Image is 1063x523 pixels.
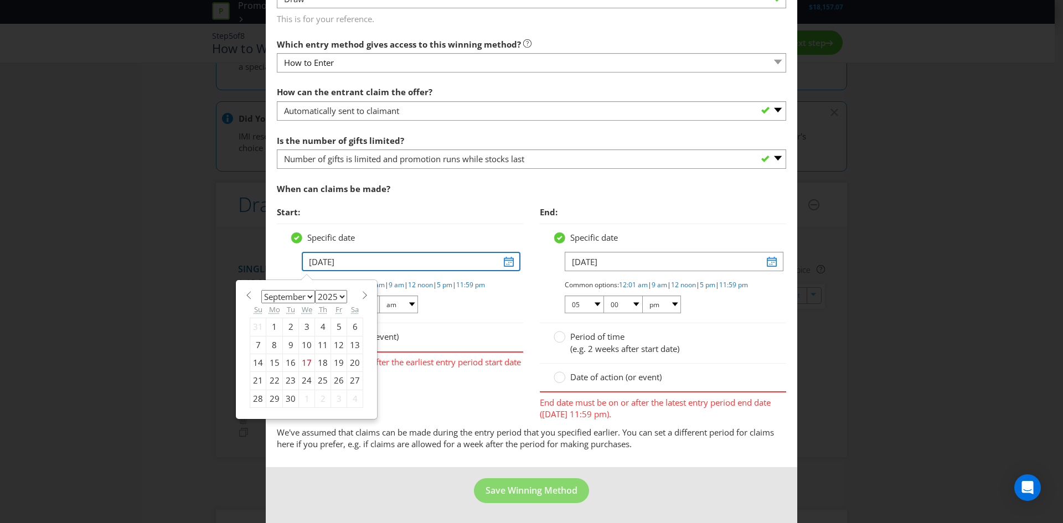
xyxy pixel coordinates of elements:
[347,390,363,407] div: 4
[315,354,331,372] div: 18
[283,372,299,390] div: 23
[715,280,719,289] span: |
[283,390,299,407] div: 30
[433,280,437,289] span: |
[351,304,359,314] abbr: Saturday
[299,336,315,354] div: 10
[299,354,315,372] div: 17
[486,484,577,496] span: Save Winning Method
[719,280,748,289] a: 11:59 pm
[667,280,671,289] span: |
[266,336,283,354] div: 8
[250,390,266,407] div: 28
[277,9,786,25] span: This is for your reference.
[302,252,520,271] input: DD/MM/YY
[299,390,315,407] div: 1
[277,86,432,97] span: How can the entrant claim the offer?
[277,427,786,450] p: We've assumed that claims can be made during the entry period that you specified earlier. You can...
[565,280,619,289] span: Common options:
[315,336,331,354] div: 11
[250,336,266,354] div: 7
[331,372,347,390] div: 26
[347,318,363,336] div: 6
[315,372,331,390] div: 25
[266,390,283,407] div: 29
[250,318,266,336] div: 31
[266,318,283,336] div: 1
[437,280,452,289] a: 5 pm
[315,318,331,336] div: 4
[570,331,625,342] span: Period of time
[671,280,696,289] a: 12 noon
[307,232,355,243] span: Specific date
[283,336,299,354] div: 9
[570,232,618,243] span: Specific date
[331,318,347,336] div: 5
[456,280,485,289] a: 11:59 pm
[277,183,390,194] span: When can claims be made?
[385,280,389,289] span: |
[336,304,342,314] abbr: Friday
[299,318,315,336] div: 3
[266,372,283,390] div: 22
[619,280,648,289] a: 12:01 am
[565,252,783,271] input: DD/MM/YY
[250,372,266,390] div: 21
[540,392,786,420] span: End date must be on or after the latest entry period end date ([DATE] 11:59 pm).
[570,343,679,354] span: (e.g. 2 weeks after start date)
[287,304,295,314] abbr: Tuesday
[648,280,652,289] span: |
[1014,474,1041,501] div: Open Intercom Messenger
[570,371,662,382] span: Date of action (or event)
[254,304,262,314] abbr: Sunday
[277,39,521,50] span: Which entry method gives access to this winning method?
[283,354,299,372] div: 16
[319,304,327,314] abbr: Thursday
[269,304,280,314] abbr: Monday
[315,390,331,407] div: 2
[452,280,456,289] span: |
[700,280,715,289] a: 5 pm
[331,336,347,354] div: 12
[404,280,408,289] span: |
[474,478,589,503] button: Save Winning Method
[696,280,700,289] span: |
[277,206,300,218] span: Start:
[408,280,433,289] a: 12 noon
[347,336,363,354] div: 13
[277,135,404,146] span: Is the number of gifts limited?
[302,304,312,314] abbr: Wednesday
[331,354,347,372] div: 19
[389,280,404,289] a: 9 am
[250,354,266,372] div: 14
[277,353,523,380] span: Start date must be on or after the earliest entry period start date ([DATE] 09:00 am).
[331,390,347,407] div: 3
[347,372,363,390] div: 27
[299,372,315,390] div: 24
[540,206,558,218] span: End:
[266,354,283,372] div: 15
[652,280,667,289] a: 9 am
[283,318,299,336] div: 2
[347,354,363,372] div: 20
